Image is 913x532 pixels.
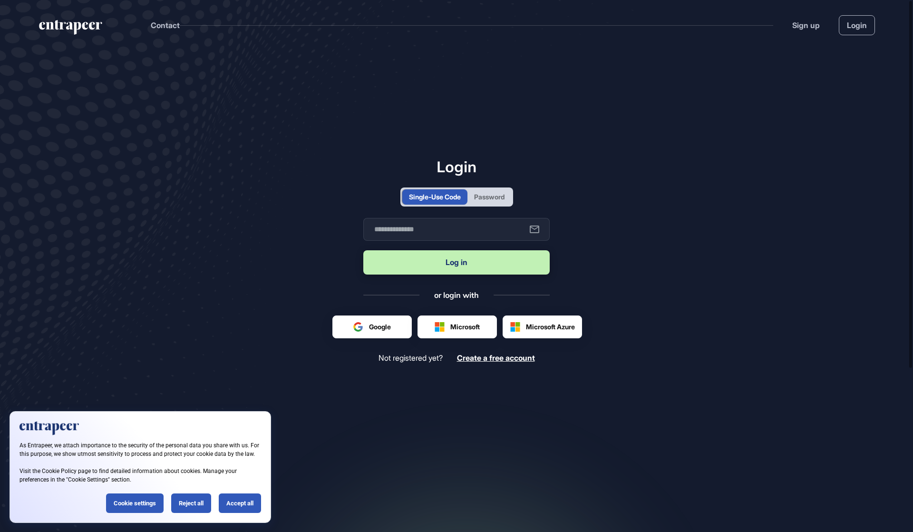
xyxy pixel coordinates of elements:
button: Contact [151,19,180,31]
a: Create a free account [457,354,535,363]
a: entrapeer-logo [38,20,103,38]
button: Log in [363,250,550,275]
a: Login [839,15,875,35]
div: Single-Use Code [409,192,461,202]
a: Sign up [792,20,820,31]
div: Password [474,192,505,202]
h1: Login [363,158,550,176]
span: Not registered yet? [379,354,443,363]
div: or login with [434,290,479,300]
